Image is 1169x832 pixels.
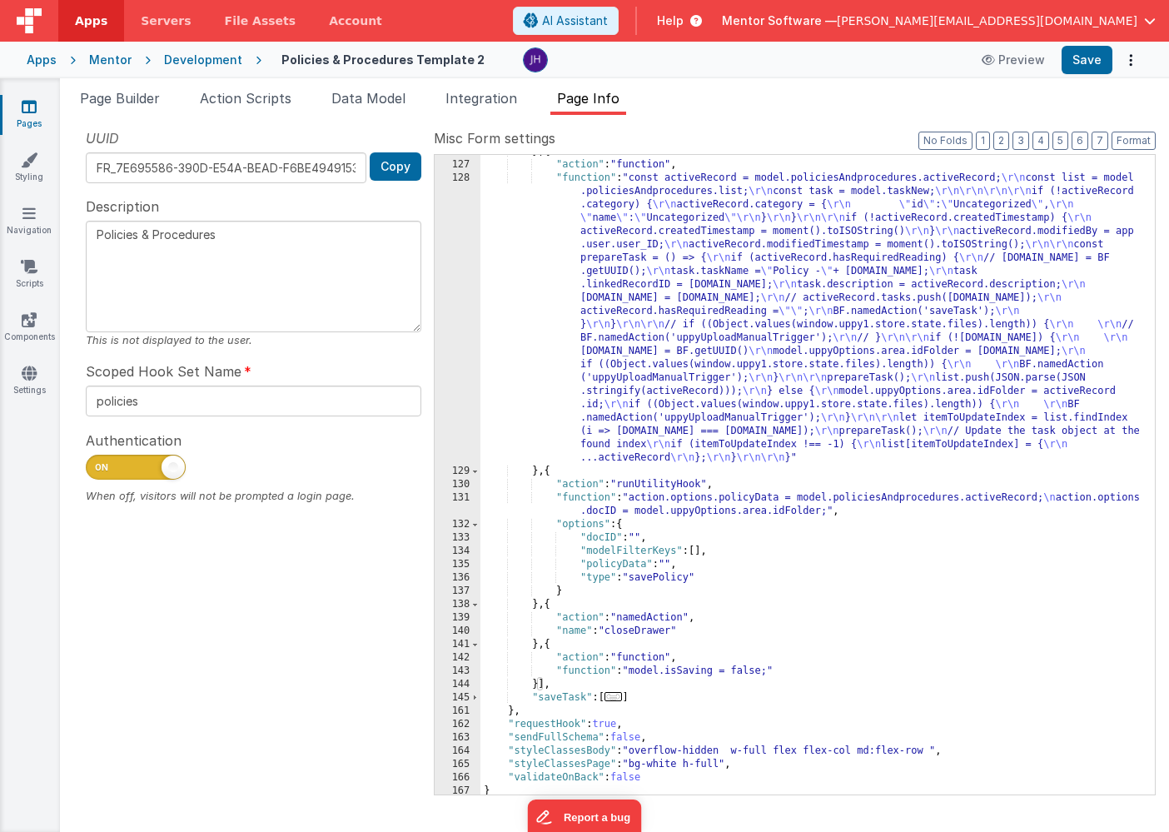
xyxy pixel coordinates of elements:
[972,47,1055,73] button: Preview
[657,12,684,29] span: Help
[225,12,296,29] span: File Assets
[86,128,119,148] span: UUID
[837,12,1137,29] span: [PERSON_NAME][EMAIL_ADDRESS][DOMAIN_NAME]
[370,152,421,181] button: Copy
[435,491,480,518] div: 131
[86,361,241,381] span: Scoped Hook Set Name
[80,90,160,107] span: Page Builder
[993,132,1009,150] button: 2
[164,52,242,68] div: Development
[435,745,480,758] div: 164
[1052,132,1068,150] button: 5
[27,52,57,68] div: Apps
[1112,132,1156,150] button: Format
[435,758,480,771] div: 165
[435,531,480,545] div: 133
[141,12,191,29] span: Servers
[722,12,1156,29] button: Mentor Software — [PERSON_NAME][EMAIL_ADDRESS][DOMAIN_NAME]
[86,431,182,451] span: Authentication
[435,651,480,665] div: 142
[435,465,480,478] div: 129
[435,691,480,705] div: 145
[1119,48,1142,72] button: Options
[1072,132,1088,150] button: 6
[86,332,421,348] div: This is not displayed to the user.
[542,12,608,29] span: AI Assistant
[86,488,421,504] div: When off, visitors will not be prompted a login page.
[445,90,517,107] span: Integration
[435,678,480,691] div: 144
[435,611,480,625] div: 139
[524,48,547,72] img: c2badad8aad3a9dfc60afe8632b41ba8
[435,518,480,531] div: 132
[435,158,480,172] div: 127
[435,718,480,731] div: 162
[1012,132,1029,150] button: 3
[435,665,480,678] div: 143
[435,571,480,585] div: 136
[557,90,619,107] span: Page Info
[435,625,480,638] div: 140
[435,638,480,651] div: 141
[331,90,405,107] span: Data Model
[434,128,555,148] span: Misc Form settings
[435,585,480,598] div: 137
[435,172,480,465] div: 128
[435,705,480,718] div: 161
[976,132,990,150] button: 1
[435,731,480,745] div: 163
[435,558,480,571] div: 135
[1092,132,1108,150] button: 7
[1032,132,1049,150] button: 4
[1062,46,1112,74] button: Save
[604,692,623,701] span: ...
[75,12,107,29] span: Apps
[86,197,159,217] span: Description
[435,771,480,785] div: 166
[435,785,480,798] div: 167
[722,12,837,29] span: Mentor Software —
[513,7,619,35] button: AI Assistant
[918,132,973,150] button: No Folds
[89,52,132,68] div: Mentor
[435,598,480,611] div: 138
[435,545,480,558] div: 134
[435,478,480,491] div: 130
[281,53,485,66] h4: Policies & Procedures Template 2
[200,90,291,107] span: Action Scripts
